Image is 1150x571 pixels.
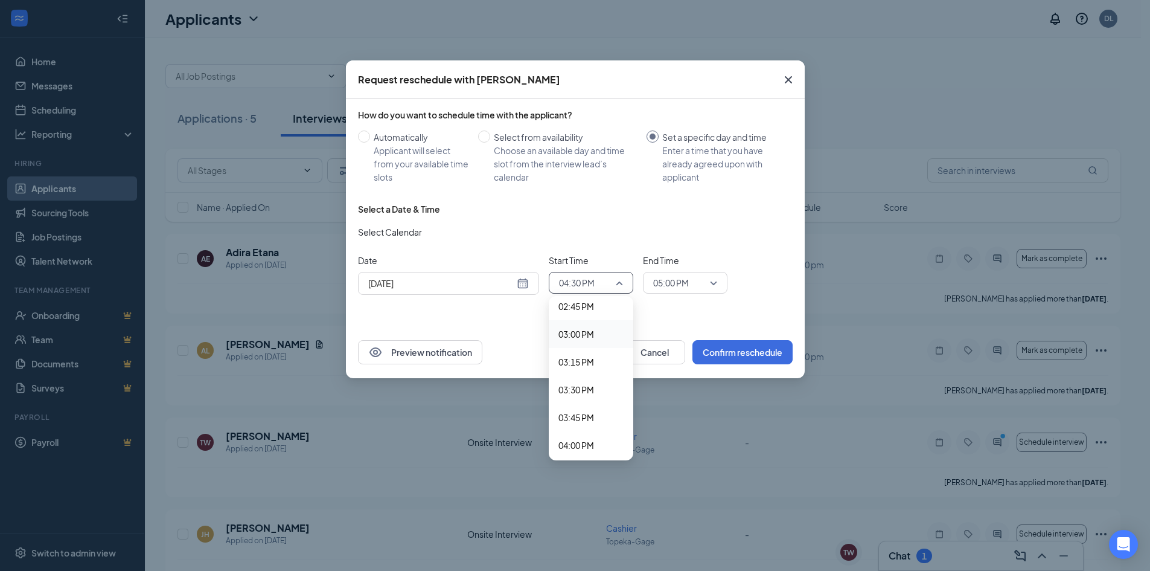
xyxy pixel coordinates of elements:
span: Date [358,254,539,267]
svg: Cross [781,73,796,87]
span: 05:00 PM [653,274,689,292]
div: Set a specific day and time [662,131,783,144]
div: Applicant will select from your available time slots [374,144,468,184]
button: Confirm reschedule [692,340,793,364]
span: Start Time [549,254,633,267]
button: Cancel [625,340,685,364]
span: 04:30 PM [559,274,595,292]
span: 04:00 PM [558,439,594,452]
div: Enter a time that you have already agreed upon with applicant [662,144,783,184]
span: 03:00 PM [558,327,594,341]
div: How do you want to schedule time with the applicant? [358,109,793,121]
span: 02:45 PM [558,300,594,313]
input: Sep 16, 2025 [368,277,514,290]
div: Automatically [374,131,468,144]
svg: Eye [368,345,383,360]
button: Close [772,60,805,99]
span: 03:30 PM [558,383,594,396]
div: Select a Date & Time [358,203,440,215]
span: 03:45 PM [558,411,594,424]
span: End Time [643,254,727,267]
div: Select from availability [494,131,637,144]
button: EyePreview notification [358,340,482,364]
span: 03:15 PM [558,355,594,369]
div: Open Intercom Messenger [1109,530,1138,559]
div: Choose an available day and time slot from the interview lead’s calendar [494,144,637,184]
div: Request reschedule with [PERSON_NAME] [358,73,560,86]
span: Select Calendar [358,225,422,239]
